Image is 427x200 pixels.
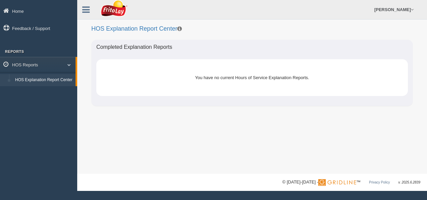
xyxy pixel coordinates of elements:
[282,179,420,186] div: © [DATE]-[DATE] - ™
[318,179,356,186] img: Gridline
[111,69,393,86] div: You have no current Hours of Service Explanation Reports.
[91,40,413,55] div: Completed Explanation Reports
[369,180,390,184] a: Privacy Policy
[398,180,420,184] span: v. 2025.6.2839
[91,26,413,32] h2: HOS Explanation Report Center
[12,74,76,86] a: HOS Explanation Report Center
